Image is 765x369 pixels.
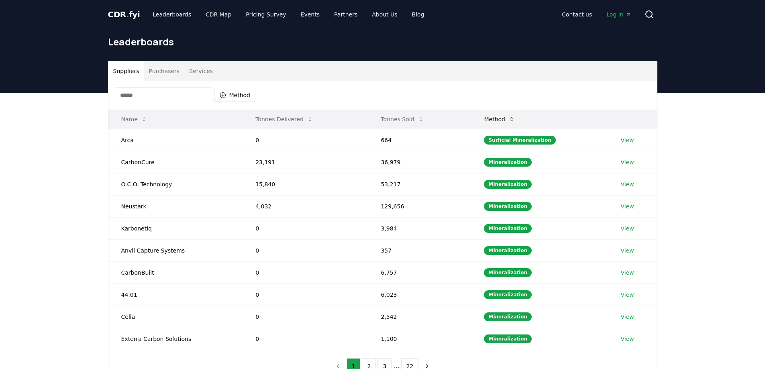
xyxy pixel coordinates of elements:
[199,7,238,22] a: CDR Map
[108,306,243,328] td: Cella
[620,335,634,343] a: View
[620,136,634,144] a: View
[328,7,364,22] a: Partners
[108,328,243,350] td: Exterra Carbon Solutions
[484,202,532,211] div: Mineralization
[368,261,471,283] td: 6,757
[249,111,320,127] button: Tonnes Delivered
[484,224,532,233] div: Mineralization
[294,7,326,22] a: Events
[108,217,243,239] td: Karbonetiq
[484,268,532,277] div: Mineralization
[620,202,634,210] a: View
[368,129,471,151] td: 664
[484,312,532,321] div: Mineralization
[108,129,243,151] td: Arca
[108,195,243,217] td: Neustark
[484,136,555,145] div: Surficial Mineralization
[555,7,598,22] a: Contact us
[243,261,368,283] td: 0
[368,195,471,217] td: 129,656
[108,239,243,261] td: Anvil Capture Systems
[144,61,184,81] button: Purchasers
[620,180,634,188] a: View
[243,283,368,306] td: 0
[108,35,657,48] h1: Leaderboards
[484,246,532,255] div: Mineralization
[108,261,243,283] td: CarbonBuilt
[620,247,634,255] a: View
[368,151,471,173] td: 36,979
[477,111,521,127] button: Method
[484,334,532,343] div: Mineralization
[126,10,129,19] span: .
[108,151,243,173] td: CarbonCure
[368,328,471,350] td: 1,100
[368,283,471,306] td: 6,023
[620,313,634,321] a: View
[239,7,292,22] a: Pricing Survey
[243,239,368,261] td: 0
[606,10,631,18] span: Log in
[243,173,368,195] td: 15,840
[243,129,368,151] td: 0
[184,61,218,81] button: Services
[214,89,256,102] button: Method
[243,306,368,328] td: 0
[146,7,198,22] a: Leaderboards
[365,7,404,22] a: About Us
[243,328,368,350] td: 0
[620,269,634,277] a: View
[620,224,634,232] a: View
[108,9,140,20] a: CDR.fyi
[146,7,430,22] nav: Main
[368,239,471,261] td: 357
[484,158,532,167] div: Mineralization
[620,291,634,299] a: View
[620,158,634,166] a: View
[108,61,144,81] button: Suppliers
[406,7,431,22] a: Blog
[108,283,243,306] td: 44.01
[108,10,140,19] span: CDR fyi
[115,111,154,127] button: Name
[368,173,471,195] td: 53,217
[374,111,430,127] button: Tonnes Sold
[484,180,532,189] div: Mineralization
[368,217,471,239] td: 3,984
[600,7,638,22] a: Log in
[555,7,638,22] nav: Main
[368,306,471,328] td: 2,542
[243,151,368,173] td: 23,191
[108,173,243,195] td: O.C.O. Technology
[243,217,368,239] td: 0
[243,195,368,217] td: 4,032
[484,290,532,299] div: Mineralization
